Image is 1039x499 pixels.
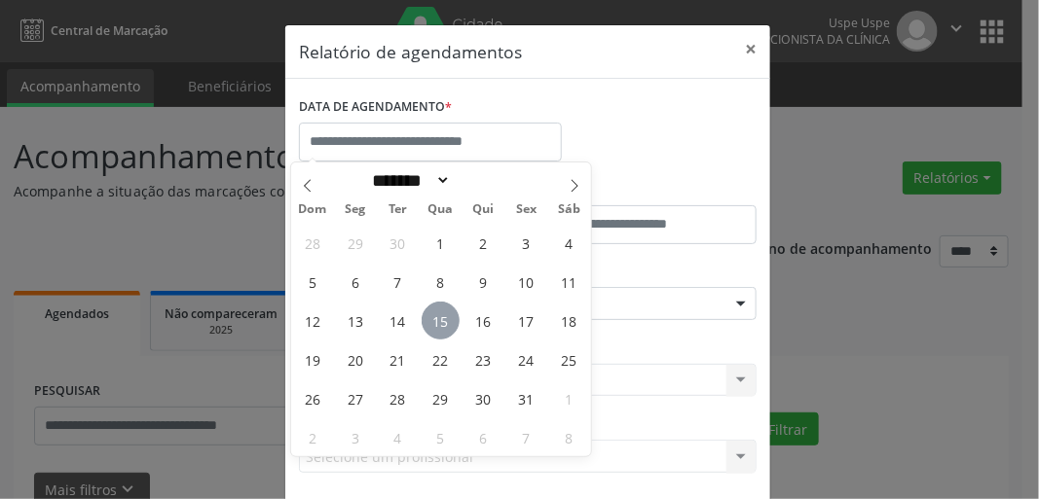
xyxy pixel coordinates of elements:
[422,379,460,417] span: Outubro 29, 2025
[505,203,548,216] span: Sex
[336,263,374,301] span: Outubro 6, 2025
[507,302,545,339] span: Outubro 17, 2025
[293,224,331,262] span: Setembro 28, 2025
[336,224,374,262] span: Setembro 29, 2025
[293,263,331,301] span: Outubro 5, 2025
[379,418,417,456] span: Novembro 4, 2025
[336,418,374,456] span: Novembro 3, 2025
[336,340,374,378] span: Outubro 20, 2025
[377,203,420,216] span: Ter
[336,302,374,339] span: Outubro 13, 2025
[550,379,588,417] span: Novembro 1, 2025
[464,302,502,339] span: Outubro 16, 2025
[379,263,417,301] span: Outubro 7, 2025
[548,203,591,216] span: Sáb
[550,302,588,339] span: Outubro 18, 2025
[379,224,417,262] span: Setembro 30, 2025
[464,418,502,456] span: Novembro 6, 2025
[422,418,460,456] span: Novembro 5, 2025
[464,379,502,417] span: Outubro 30, 2025
[420,203,463,216] span: Qua
[451,170,515,191] input: Year
[464,340,502,378] span: Outubro 23, 2025
[507,263,545,301] span: Outubro 10, 2025
[366,170,452,191] select: Month
[379,340,417,378] span: Outubro 21, 2025
[463,203,505,216] span: Qui
[507,379,545,417] span: Outubro 31, 2025
[422,263,460,301] span: Outubro 8, 2025
[293,340,331,378] span: Outubro 19, 2025
[550,224,588,262] span: Outubro 4, 2025
[550,340,588,378] span: Outubro 25, 2025
[379,379,417,417] span: Outubro 28, 2025
[299,92,452,123] label: DATA DE AGENDAMENTO
[464,263,502,301] span: Outubro 9, 2025
[731,25,770,73] button: Close
[293,418,331,456] span: Novembro 2, 2025
[291,203,334,216] span: Dom
[422,302,460,339] span: Outubro 15, 2025
[334,203,377,216] span: Seg
[422,224,460,262] span: Outubro 1, 2025
[299,39,522,64] h5: Relatório de agendamentos
[507,340,545,378] span: Outubro 24, 2025
[533,175,757,205] label: ATÉ
[379,302,417,339] span: Outubro 14, 2025
[507,418,545,456] span: Novembro 7, 2025
[507,224,545,262] span: Outubro 3, 2025
[293,379,331,417] span: Outubro 26, 2025
[550,263,588,301] span: Outubro 11, 2025
[293,302,331,339] span: Outubro 12, 2025
[550,418,588,456] span: Novembro 8, 2025
[336,379,374,417] span: Outubro 27, 2025
[464,224,502,262] span: Outubro 2, 2025
[422,340,460,378] span: Outubro 22, 2025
